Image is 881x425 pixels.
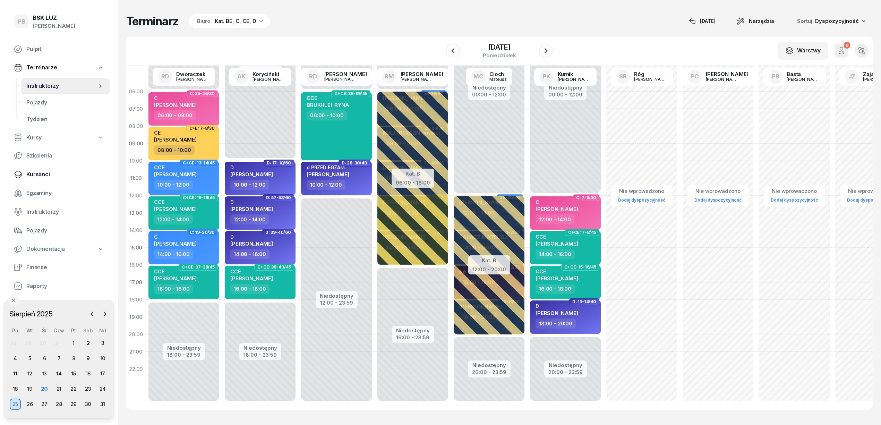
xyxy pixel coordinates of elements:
button: Sortuj Dyspozycyjność [789,14,873,28]
span: Raporty [26,282,104,291]
button: Niedostępny18:00 - 23:59 [167,344,201,359]
button: Niedostępny12:00 - 23:59 [320,292,353,307]
div: 20 [39,383,50,394]
button: Nie wprowadzonoDodaj dyspozycyjność [692,185,744,206]
a: Tydzień [21,111,110,128]
div: Nie wprowadzono [768,187,821,196]
div: [DATE] [689,17,716,25]
div: Pn [8,328,23,333]
div: 16:00 - 18:00 [154,284,193,294]
span: Instruktorzy [26,82,97,91]
div: C [154,234,197,240]
div: 08:00 - 10:00 [154,145,195,155]
a: Raporty [8,278,110,295]
div: Mateusz [489,77,507,82]
div: 16:00 [126,256,146,274]
span: [PERSON_NAME] [536,206,578,212]
div: 18:00 [126,291,146,308]
span: [PERSON_NAME] [230,171,273,178]
div: 18:00 - 20:00 [536,318,576,329]
span: PB [18,19,25,25]
div: 19 [24,383,35,394]
div: [PERSON_NAME] [401,71,443,77]
span: C+CE: 39-40/45 [257,266,291,268]
div: poniedziałek [483,53,516,58]
div: 20:00 - 23:59 [548,368,583,375]
div: 12:00 - 14:00 [536,214,574,224]
div: D [230,234,273,240]
div: 18 [10,383,21,394]
div: 21:00 [126,343,146,360]
a: RM[PERSON_NAME][PERSON_NAME] [377,68,449,86]
div: 21 [53,383,65,394]
span: C+CE: 36-39/45 [334,93,367,94]
div: 11 [10,368,21,379]
button: Kat. B06:00 - 16:00 [396,169,430,186]
span: C: 7-8/30 [576,197,596,198]
div: 12:00 - 14:00 [230,214,269,224]
div: Kat. B [472,256,506,265]
div: 15:00 [126,239,146,256]
button: Kat. B12:00 - 20:00 [472,256,506,272]
div: Róg [634,71,667,77]
div: 14:00 - 16:00 [154,249,193,259]
div: D [230,199,273,205]
div: C [536,199,578,205]
div: CCE [230,269,273,274]
a: RD[PERSON_NAME][PERSON_NAME] [301,68,373,86]
span: PB [772,74,779,79]
div: [PERSON_NAME] [787,77,820,82]
span: Pojazdy [26,226,104,235]
div: [PERSON_NAME] [558,77,591,82]
button: Niedostępny00:00 - 12:00 [548,84,582,99]
a: PKKurnik[PERSON_NAME] [534,68,597,86]
div: 08:00 [126,118,146,135]
div: [PERSON_NAME] [706,77,739,82]
span: PK [543,74,551,79]
span: JZ [848,74,856,79]
div: 7 [53,353,65,364]
div: 29 [68,399,79,410]
div: 10:00 - 12:00 [154,180,193,190]
div: Nie wprowadzono [615,187,668,196]
div: 24 [97,383,108,394]
a: PBBasta[PERSON_NAME] [763,68,826,86]
div: 10:00 [126,152,146,170]
a: Egzaminy [8,185,110,202]
div: 18:00 - 23:59 [243,350,277,358]
button: Nie wprowadzonoDodaj dyspozycyjność [615,185,668,206]
span: D: 29-30/40 [342,162,367,164]
span: BRUKHLEI IRYNA [307,102,349,108]
div: Kat. B [396,169,430,178]
span: AK [237,74,246,79]
div: 00:00 - 12:00 [472,90,506,97]
div: 13 [39,368,50,379]
a: SRRóg[PERSON_NAME] [610,68,673,86]
div: Kat. BE, C, CE, D [215,17,256,25]
div: Nd [95,328,110,333]
a: Instruktorzy [21,78,110,94]
div: Dworaczek [176,71,209,77]
div: CCE [536,269,578,274]
div: [PERSON_NAME] [401,77,434,82]
div: 2 [83,338,94,349]
div: Pt [66,328,81,333]
div: 06:00 [126,83,146,100]
div: 14 [53,368,65,379]
div: 25 [10,399,21,410]
div: 14:00 - 16:00 [230,249,270,259]
div: 20:00 - 23:59 [472,368,506,375]
div: Niedostępny [167,345,201,350]
div: 12:00 - 23:59 [320,298,353,306]
div: 07:00 [126,100,146,118]
span: C+E: 7-8/30 [189,128,215,129]
a: Kursanci [8,166,110,183]
button: Warstwy [778,42,828,60]
div: 28 [53,399,65,410]
div: CCE [154,164,197,170]
a: PC[PERSON_NAME][PERSON_NAME] [682,68,754,86]
div: Niedostępny [548,85,582,90]
div: 10 [97,353,108,364]
a: Dodaj dyspozycyjność [615,196,668,204]
span: [PERSON_NAME] [230,275,273,282]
